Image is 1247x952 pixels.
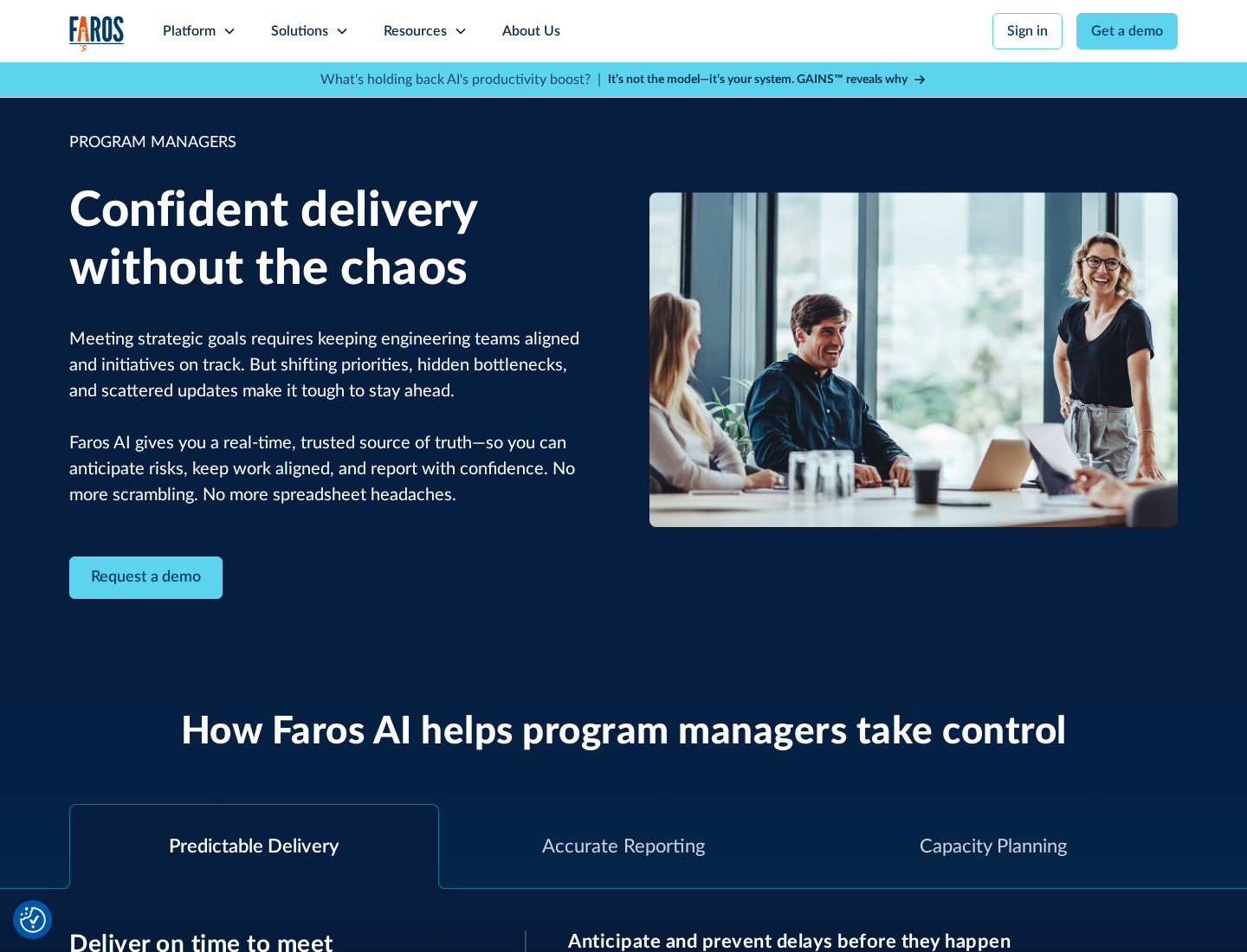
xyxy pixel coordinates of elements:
[163,21,216,42] div: Platform
[181,710,1067,756] h2: How Faros AI helps program managers take control
[69,326,598,508] p: Meeting strategic goals requires keeping engineering teams aligned and initiatives on track. But ...
[69,132,598,155] div: PROGRAM MANAGERS
[542,833,705,861] div: Accurate Reporting
[20,907,46,933] button: Cookie Settings
[384,21,447,42] div: Resources
[69,183,598,299] h1: Confident delivery without the chaos
[20,907,46,933] img: Revisit consent button
[1076,13,1178,49] a: Get a demo
[69,16,125,51] a: home
[992,13,1063,49] a: Sign in
[920,833,1067,861] div: Capacity Planning
[271,21,328,42] div: Solutions
[608,74,908,86] strong: It’s not the model—it’s your system. GAINS™ reveals why
[69,16,125,51] img: Logo of the analytics and reporting company Faros.
[69,556,223,599] a: Contact Modal
[169,833,339,861] div: Predictable Delivery
[608,71,927,89] a: It’s not the model—it’s your system. GAINS™ reveals why
[320,69,601,90] p: What's holding back AI's productivity boost? |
